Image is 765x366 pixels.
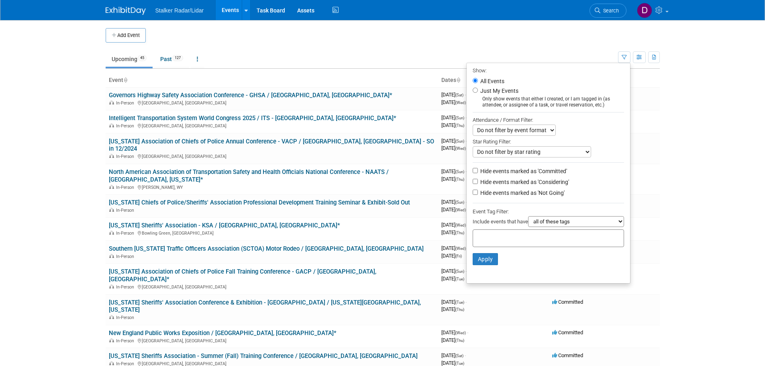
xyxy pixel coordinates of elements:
a: Governors Highway Safety Association Conference - GHSA / [GEOGRAPHIC_DATA], [GEOGRAPHIC_DATA]* [109,92,392,99]
span: [DATE] [441,253,462,259]
img: In-Person Event [109,338,114,342]
span: (Wed) [455,208,466,212]
span: [DATE] [441,92,466,98]
span: - [465,352,466,358]
img: In-Person Event [109,361,114,365]
span: [DATE] [441,207,466,213]
a: North American Association of Transportation Safety and Health Officials National Conference - NA... [109,168,389,183]
a: [US_STATE] Sheriffs' Association - KSA / [GEOGRAPHIC_DATA], [GEOGRAPHIC_DATA]* [109,222,340,229]
div: [GEOGRAPHIC_DATA], [GEOGRAPHIC_DATA] [109,153,435,159]
span: (Sun) [455,139,464,143]
span: In-Person [116,185,137,190]
span: Stalker Radar/Lidar [155,7,204,14]
span: (Thu) [455,123,464,128]
label: Just My Events [479,87,518,95]
div: Only show events that either I created, or I am tagged in (as attendee, or assignee of a task, or... [473,96,624,108]
span: [DATE] [441,138,467,144]
span: (Tue) [455,361,464,366]
img: In-Person Event [109,254,114,258]
div: [GEOGRAPHIC_DATA], [GEOGRAPHIC_DATA] [109,122,435,129]
div: Include events that have [473,216,624,229]
span: [DATE] [441,176,464,182]
span: - [465,115,467,121]
span: - [465,268,467,274]
a: Upcoming45 [106,51,153,67]
a: Past127 [154,51,189,67]
a: New England Public Works Exposition / [GEOGRAPHIC_DATA], [GEOGRAPHIC_DATA]* [109,329,337,337]
span: - [465,299,467,305]
div: Star Rating Filter: [473,136,624,146]
a: [US_STATE] Association of Chiefs of Police Annual Conference - VACP / [GEOGRAPHIC_DATA], [GEOGRAP... [109,138,434,153]
span: (Sun) [455,200,464,204]
span: Search [600,8,619,14]
img: In-Person Event [109,100,114,104]
span: Committed [552,329,583,335]
span: [DATE] [441,299,467,305]
span: In-Person [116,208,137,213]
img: In-Person Event [109,185,114,189]
span: (Wed) [455,246,466,251]
span: (Fri) [455,254,462,258]
span: - [465,168,467,174]
span: [DATE] [441,168,467,174]
th: Event [106,74,438,87]
label: All Events [479,78,504,84]
div: [GEOGRAPHIC_DATA], [GEOGRAPHIC_DATA] [109,337,435,344]
span: (Thu) [455,231,464,235]
img: ExhibitDay [106,7,146,15]
button: Apply [473,253,498,265]
span: [DATE] [441,115,467,121]
img: Don Horen [637,3,652,18]
span: (Sat) [455,354,463,358]
img: In-Person Event [109,315,114,319]
label: Hide events marked as 'Not Going' [479,189,565,197]
span: (Sat) [455,93,463,97]
div: Event Tag Filter: [473,207,624,216]
span: - [465,92,466,98]
a: [US_STATE] Sheriffs Association - Summer (Fall) Training Conference / [GEOGRAPHIC_DATA], [GEOGRAP... [109,352,418,360]
span: In-Person [116,154,137,159]
span: (Thu) [455,307,464,312]
span: 45 [138,55,147,61]
a: [US_STATE] Sheriffs' Association Conference & Exhibition - [GEOGRAPHIC_DATA] / [US_STATE][GEOGRAP... [109,299,421,314]
div: Attendance / Format Filter: [473,115,624,125]
a: [US_STATE] Chiefs of Police/Sheriffs' Association Professional Development Training Seminar & Exh... [109,199,410,206]
img: In-Person Event [109,231,114,235]
a: [US_STATE] Association of Chiefs of Police Fall Training Conference - GACP / [GEOGRAPHIC_DATA], [... [109,268,376,283]
span: [DATE] [441,199,467,205]
span: [DATE] [441,352,466,358]
span: - [465,199,467,205]
label: Hide events marked as 'Committed' [479,167,567,175]
span: [DATE] [441,145,466,151]
span: [DATE] [441,122,464,128]
span: (Wed) [455,223,466,227]
span: (Sun) [455,170,464,174]
a: Sort by Start Date [456,77,460,83]
div: Bowling Green, [GEOGRAPHIC_DATA] [109,229,435,236]
span: [DATE] [441,245,468,251]
a: Search [590,4,626,18]
span: (Sun) [455,116,464,120]
span: [DATE] [441,276,464,282]
span: In-Person [116,284,137,290]
img: In-Person Event [109,154,114,158]
span: Committed [552,352,583,358]
span: [DATE] [441,229,464,235]
span: (Tue) [455,277,464,281]
span: - [467,329,468,335]
img: In-Person Event [109,208,114,212]
div: [GEOGRAPHIC_DATA], [GEOGRAPHIC_DATA] [109,99,435,106]
span: Committed [552,299,583,305]
span: [DATE] [441,360,464,366]
span: (Thu) [455,338,464,343]
span: [DATE] [441,222,468,228]
label: Hide events marked as 'Considering' [479,178,569,186]
span: 127 [172,55,183,61]
th: Dates [438,74,549,87]
span: - [465,138,467,144]
span: (Sun) [455,269,464,274]
span: (Wed) [455,100,466,105]
span: In-Person [116,231,137,236]
span: [DATE] [441,329,468,335]
span: (Wed) [455,331,466,335]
